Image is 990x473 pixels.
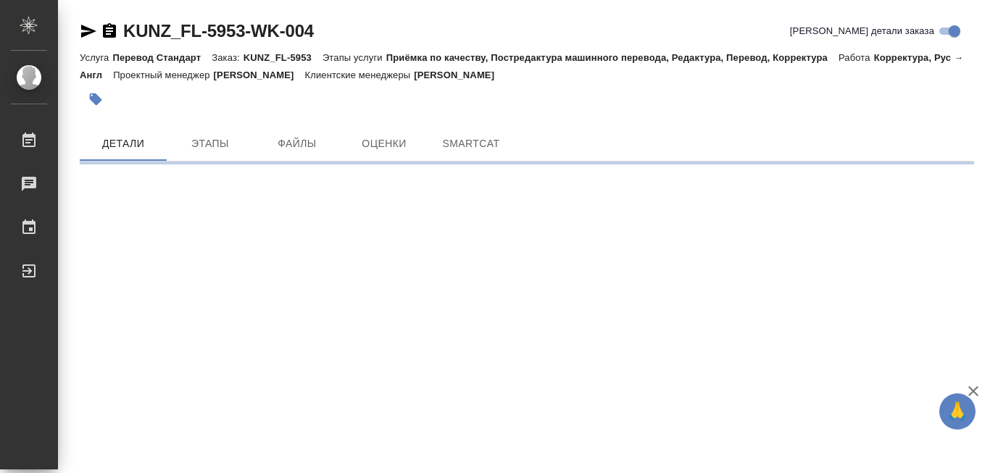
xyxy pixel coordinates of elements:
[80,83,112,115] button: Добавить тэг
[112,52,212,63] p: Перевод Стандарт
[123,21,314,41] a: KUNZ_FL-5953-WK-004
[212,52,243,63] p: Заказ:
[262,135,332,153] span: Файлы
[244,52,323,63] p: KUNZ_FL-5953
[88,135,158,153] span: Детали
[349,135,419,153] span: Оценки
[323,52,386,63] p: Этапы услуги
[80,52,112,63] p: Услуга
[305,70,415,80] p: Клиентские менеджеры
[80,22,97,40] button: Скопировать ссылку для ЯМессенджера
[101,22,118,40] button: Скопировать ссылку
[214,70,305,80] p: [PERSON_NAME]
[175,135,245,153] span: Этапы
[790,24,934,38] span: [PERSON_NAME] детали заказа
[939,393,976,430] button: 🙏
[386,52,839,63] p: Приёмка по качеству, Постредактура машинного перевода, Редактура, Перевод, Корректура
[839,52,874,63] p: Работа
[414,70,505,80] p: [PERSON_NAME]
[113,70,213,80] p: Проектный менеджер
[945,396,970,427] span: 🙏
[436,135,506,153] span: SmartCat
